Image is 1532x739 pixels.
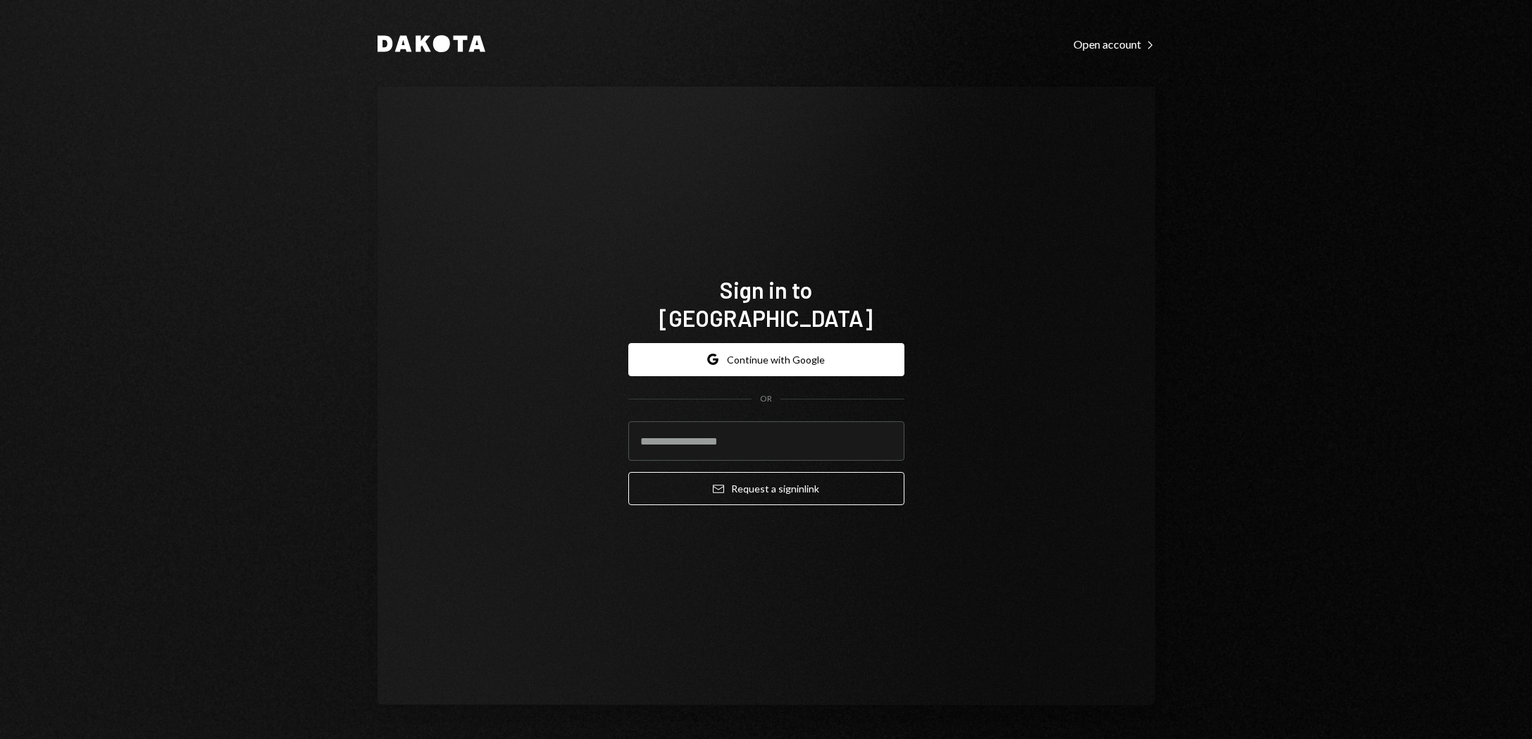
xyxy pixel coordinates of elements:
a: Open account [1073,36,1155,51]
div: Open account [1073,37,1155,51]
h1: Sign in to [GEOGRAPHIC_DATA] [628,275,904,332]
button: Request a signinlink [628,472,904,505]
button: Continue with Google [628,343,904,376]
div: OR [760,393,772,405]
